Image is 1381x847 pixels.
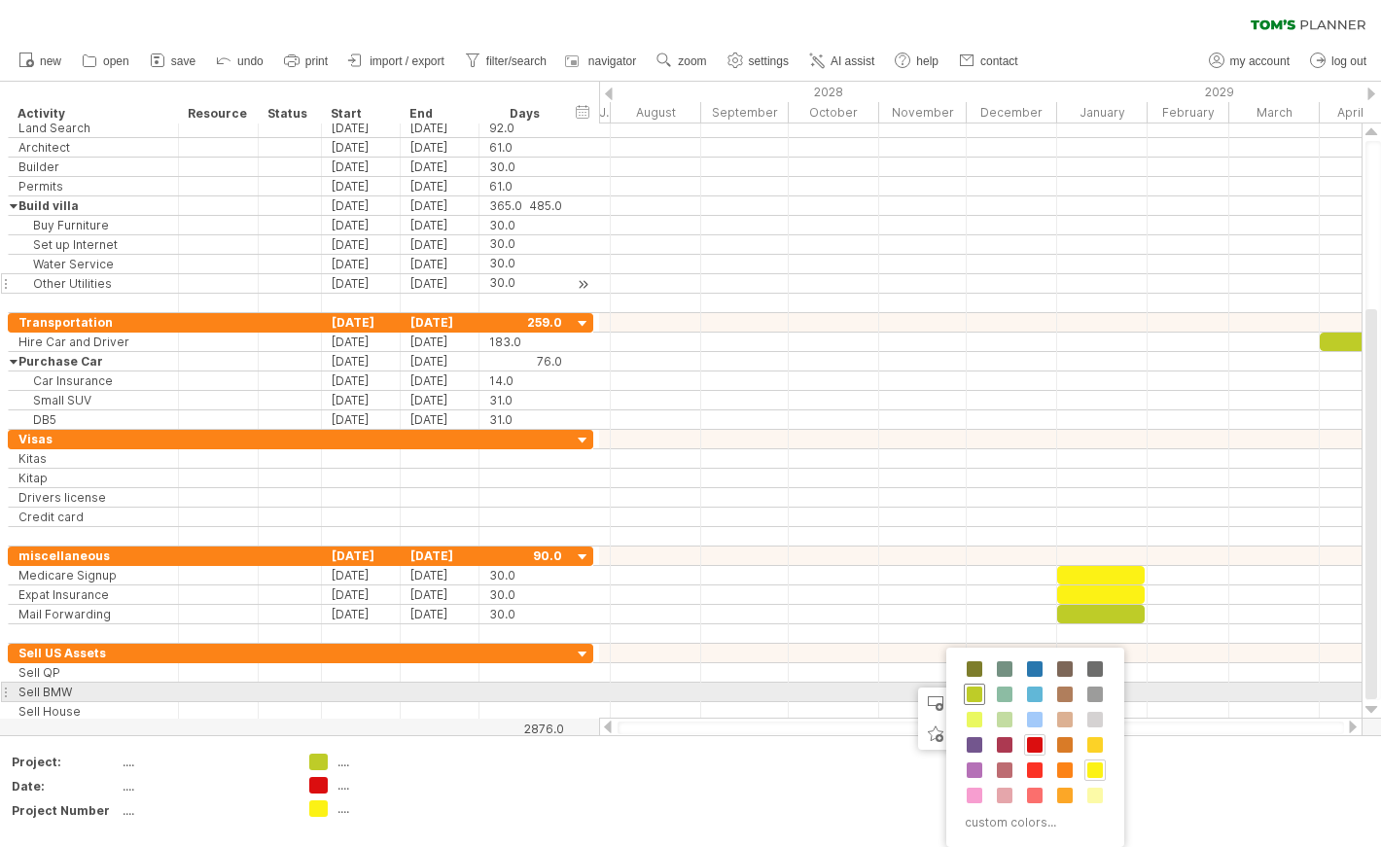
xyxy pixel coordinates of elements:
[918,688,1051,719] div: add time block
[18,566,168,584] div: Medicare Signup
[401,605,479,623] div: [DATE]
[401,352,479,371] div: [DATE]
[489,371,562,390] div: 14.0
[18,255,168,273] div: Water Service
[322,391,401,409] div: [DATE]
[237,54,264,68] span: undo
[14,49,67,74] a: new
[967,102,1057,123] div: December 2028
[18,235,168,254] div: Set up Internet
[489,177,562,195] div: 61.0
[18,196,168,215] div: Build villa
[611,102,701,123] div: August 2028
[322,255,401,273] div: [DATE]
[401,371,479,390] div: [DATE]
[322,119,401,137] div: [DATE]
[123,778,286,794] div: ....
[1230,54,1290,68] span: my account
[18,585,168,604] div: Expat Insurance
[678,54,706,68] span: zoom
[18,663,168,682] div: Sell QP
[40,54,61,68] span: new
[337,754,443,770] div: ....
[305,54,328,68] span: print
[123,802,286,819] div: ....
[588,54,636,68] span: navigator
[1057,102,1148,123] div: January 2029
[322,196,401,215] div: [DATE]
[322,410,401,429] div: [DATE]
[956,809,1109,835] div: custom colors...
[401,585,479,604] div: [DATE]
[279,49,334,74] a: print
[267,104,310,124] div: Status
[409,104,468,124] div: End
[18,488,168,507] div: Drivers license
[18,158,168,176] div: Builder
[723,49,795,74] a: settings
[460,49,552,74] a: filter/search
[1204,49,1295,74] a: my account
[701,102,789,123] div: September 2028
[322,547,401,565] div: [DATE]
[171,54,195,68] span: save
[1148,102,1229,123] div: February 2029
[804,49,880,74] a: AI assist
[954,49,1024,74] a: contact
[18,177,168,195] div: Permits
[18,508,168,526] div: Credit card
[401,274,479,293] div: [DATE]
[749,54,789,68] span: settings
[401,391,479,409] div: [DATE]
[401,566,479,584] div: [DATE]
[489,566,562,584] div: 30.0
[18,449,168,468] div: Kitas
[77,49,135,74] a: open
[12,778,119,794] div: Date:
[489,158,562,176] div: 30.0
[489,585,562,604] div: 30.0
[489,410,562,429] div: 31.0
[489,235,562,254] div: 30.0
[480,722,564,736] div: 2876.0
[890,49,944,74] a: help
[562,49,642,74] a: navigator
[18,469,168,487] div: Kitap
[370,54,444,68] span: import / export
[1229,102,1320,123] div: March 2029
[18,333,168,351] div: Hire Car and Driver
[145,49,201,74] a: save
[489,605,562,623] div: 30.0
[322,313,401,332] div: [DATE]
[18,391,168,409] div: Small SUV
[18,313,168,332] div: Transportation
[652,49,712,74] a: zoom
[489,255,562,273] div: 30.0
[337,777,443,794] div: ....
[322,333,401,351] div: [DATE]
[322,158,401,176] div: [DATE]
[980,54,1018,68] span: contact
[486,54,547,68] span: filter/search
[322,177,401,195] div: [DATE]
[574,274,592,295] div: scroll to activity
[401,235,479,254] div: [DATE]
[103,54,129,68] span: open
[489,216,562,234] div: 30.0
[18,119,168,137] div: Land Search
[489,333,562,351] div: 183.0
[401,255,479,273] div: [DATE]
[322,352,401,371] div: [DATE]
[322,585,401,604] div: [DATE]
[789,102,879,123] div: October 2028
[18,644,168,662] div: Sell US Assets
[401,216,479,234] div: [DATE]
[18,352,168,371] div: Purchase Car
[343,49,450,74] a: import / export
[401,138,479,157] div: [DATE]
[322,371,401,390] div: [DATE]
[331,104,389,124] div: Start
[401,313,479,332] div: [DATE]
[12,802,119,819] div: Project Number
[18,104,167,124] div: Activity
